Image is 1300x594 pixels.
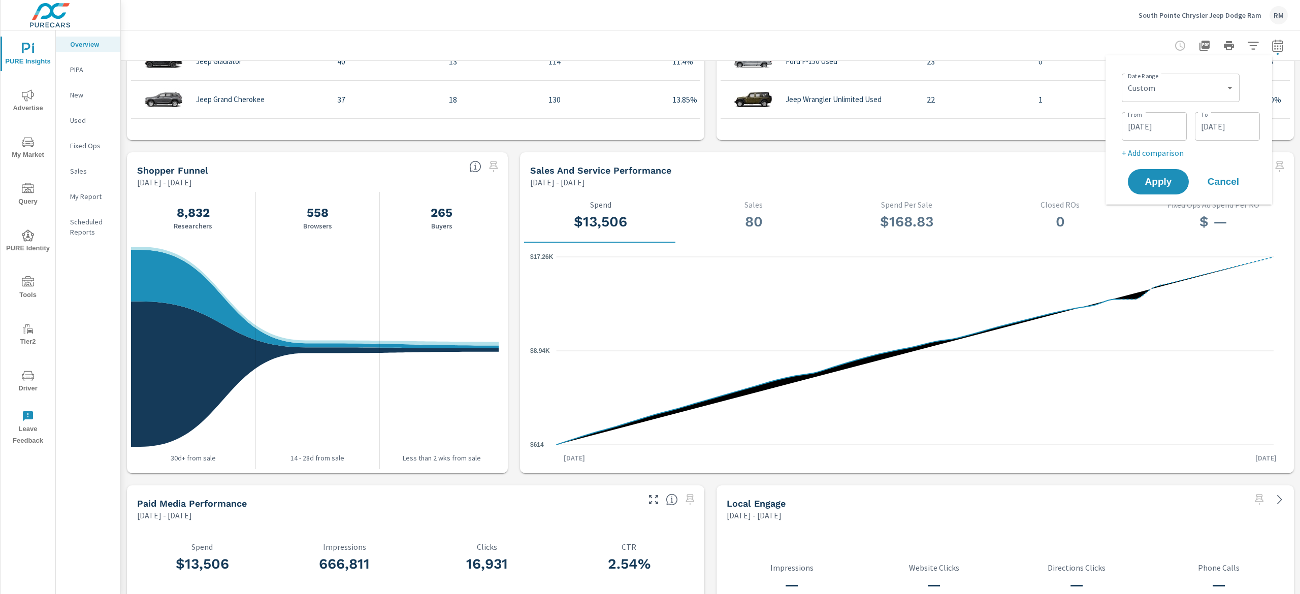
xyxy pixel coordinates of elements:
[1251,491,1267,508] span: Select a preset date range to save this widget
[1145,200,1282,209] p: Fixed Ops Ad Spend Per RO
[70,217,112,237] p: Scheduled Reports
[666,493,678,506] span: Understand performance metrics over the selected time range.
[337,93,433,106] p: 37
[1038,93,1122,106] p: 1
[721,576,863,593] h3: —
[70,191,112,202] p: My Report
[1122,147,1260,159] p: + Add comparison
[56,37,120,52] div: Overview
[1270,6,1288,24] div: RM
[1145,213,1282,230] h3: $ —
[1128,169,1189,194] button: Apply
[1272,158,1288,175] span: Select a preset date range to save this widget
[721,563,863,572] p: Impressions
[4,183,52,208] span: Query
[733,84,773,115] img: glamour
[416,542,558,551] p: Clicks
[4,43,52,68] span: PURE Insights
[686,213,823,230] h3: 80
[686,200,823,209] p: Sales
[4,410,52,447] span: Leave Feedback
[1248,453,1284,463] p: [DATE]
[727,498,786,509] h5: Local Engage
[682,491,698,508] span: Select a preset date range to save this widget
[992,200,1129,209] p: Closed ROs
[137,165,208,176] h5: Shopper Funnel
[786,95,882,104] p: Jeep Wrangler Unlimited Used
[530,165,671,176] h5: Sales and Service Performance
[1148,576,1290,593] h3: —
[548,93,656,106] p: 130
[137,176,192,188] p: [DATE] - [DATE]
[532,200,669,209] p: Spend
[4,323,52,348] span: Tier2
[863,563,1005,572] p: Website Clicks
[131,555,273,573] h3: $13,506
[56,214,120,240] div: Scheduled Reports
[416,555,558,573] h3: 16,931
[558,542,700,551] p: CTR
[485,158,502,175] span: Select a preset date range to save this widget
[196,95,265,104] p: Jeep Grand Cherokee
[273,555,415,573] h3: 666,811
[56,138,120,153] div: Fixed Ops
[449,93,532,106] p: 18
[143,84,184,115] img: glamour
[645,491,662,508] button: Make Fullscreen
[1194,36,1215,56] button: "Export Report to PDF"
[1005,576,1148,593] h3: —
[1203,177,1244,186] span: Cancel
[56,189,120,204] div: My Report
[1,30,55,451] div: nav menu
[532,213,669,230] h3: $13,506
[196,57,242,66] p: Jeep Gladiator
[70,90,112,100] p: New
[70,64,112,75] p: PIPA
[1005,563,1148,572] p: Directions Clicks
[70,115,112,125] p: Used
[1138,177,1179,186] span: Apply
[70,39,112,49] p: Overview
[838,200,976,209] p: Spend Per Sale
[838,213,976,230] h3: $168.83
[70,166,112,176] p: Sales
[558,555,700,573] h3: 2.54%
[337,55,433,68] p: 40
[56,113,120,128] div: Used
[1139,11,1261,20] p: South Pointe Chrysler Jeep Dodge Ram
[727,509,782,521] p: [DATE] - [DATE]
[469,160,481,173] span: Know where every customer is during their purchase journey. View customer activity from first cli...
[1038,55,1122,68] p: 0
[56,163,120,179] div: Sales
[4,276,52,301] span: Tools
[672,55,761,68] p: 11.4%
[1193,169,1254,194] button: Cancel
[530,176,585,188] p: [DATE] - [DATE]
[4,370,52,394] span: Driver
[70,141,112,151] p: Fixed Ops
[557,453,592,463] p: [DATE]
[273,542,415,551] p: Impressions
[992,213,1129,230] h3: 0
[449,55,532,68] p: 13
[786,57,837,66] p: Ford F-150 Used
[137,498,247,509] h5: Paid Media Performance
[1267,36,1288,56] button: Select Date Range
[4,136,52,161] span: My Market
[863,576,1005,593] h3: —
[56,87,120,103] div: New
[1219,36,1239,56] button: Print Report
[137,509,192,521] p: [DATE] - [DATE]
[927,93,1022,106] p: 22
[733,46,773,77] img: glamour
[530,441,544,448] text: $614
[4,89,52,114] span: Advertise
[548,55,656,68] p: 114
[143,46,184,77] img: glamour
[1272,491,1288,508] a: See more details in report
[1148,563,1290,572] p: Phone Calls
[131,542,273,551] p: Spend
[530,347,550,354] text: $8.94K
[672,93,761,106] p: 13.85%
[4,229,52,254] span: PURE Identity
